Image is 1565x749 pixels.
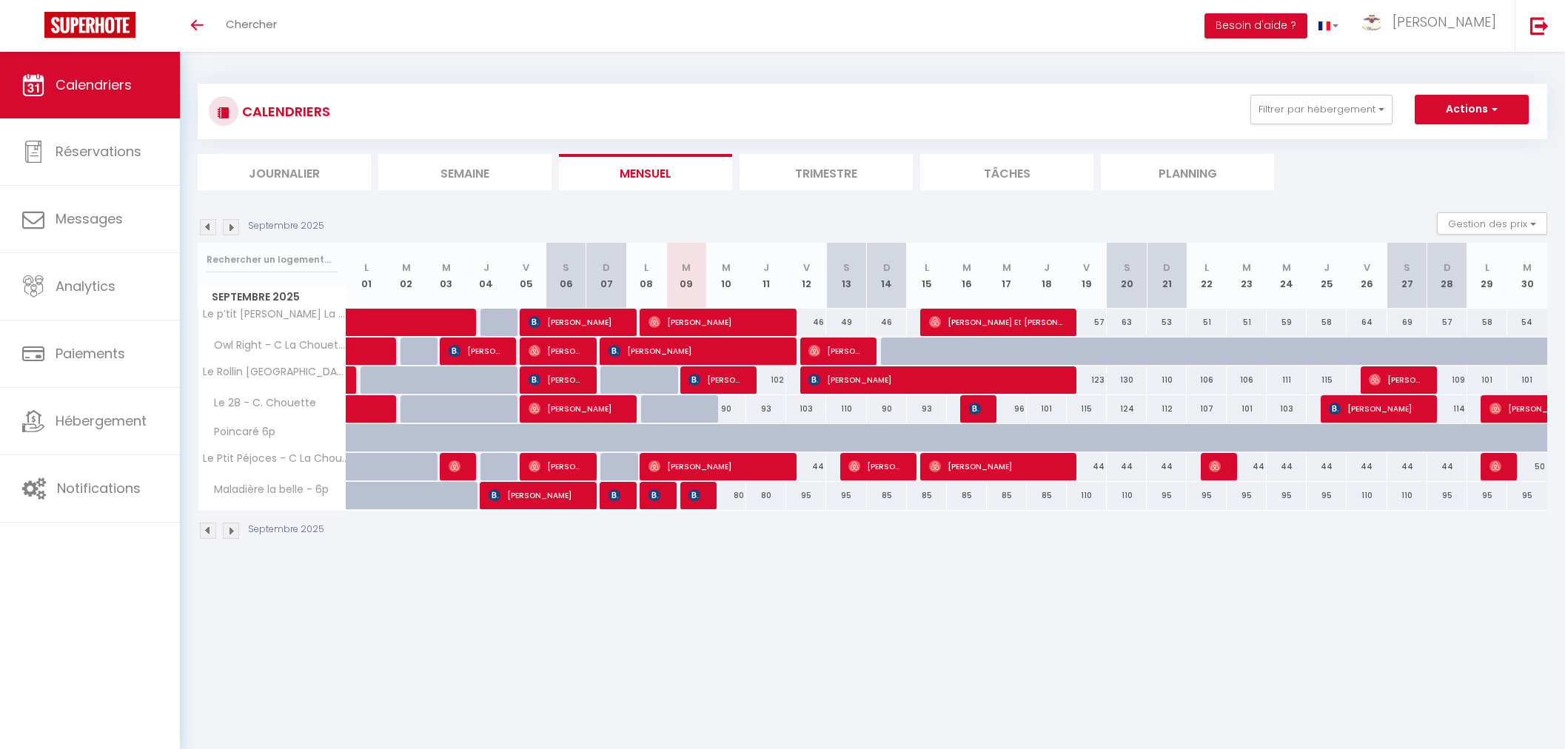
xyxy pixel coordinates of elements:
div: 93 [746,395,786,423]
span: [PERSON_NAME] [1489,452,1503,480]
div: 101 [1227,395,1267,423]
span: Le 28 - C. Chouette [201,395,320,412]
th: 13 [826,243,866,309]
input: Rechercher un logement... [207,246,338,273]
div: 103 [1267,395,1307,423]
div: 44 [1227,453,1267,480]
div: 54 [1507,309,1547,336]
span: Notifications [57,479,141,497]
div: 115 [1067,395,1107,423]
div: 44 [1427,453,1467,480]
span: [PERSON_NAME] [529,452,583,480]
div: 44 [1347,453,1387,480]
abbr: M [962,261,971,275]
div: 115 [1307,366,1347,394]
th: 03 [426,243,466,309]
li: Mensuel [559,154,732,190]
div: 44 [786,453,826,480]
abbr: L [1204,261,1209,275]
th: 09 [666,243,706,309]
div: 51 [1227,309,1267,336]
div: 85 [1027,482,1067,509]
div: 46 [786,309,826,336]
span: Septembre 2025 [198,286,346,308]
span: [PERSON_NAME] [808,337,862,365]
span: [PERSON_NAME] Et [PERSON_NAME] Bureau [929,308,1065,336]
th: 10 [706,243,746,309]
div: 64 [1347,309,1387,336]
p: Septembre 2025 [248,219,324,233]
abbr: S [1404,261,1410,275]
abbr: M [442,261,451,275]
h3: CALENDRIERS [238,95,330,128]
div: 101 [1027,395,1067,423]
div: 44 [1147,453,1187,480]
div: 93 [907,395,947,423]
div: 110 [1387,482,1427,509]
abbr: J [1324,261,1330,275]
div: 123 [1067,366,1107,394]
div: 58 [1307,309,1347,336]
div: 95 [1427,482,1467,509]
div: 106 [1187,366,1227,394]
span: [PERSON_NAME] [529,394,623,423]
span: Jenkit Pipattanatikanant [969,394,982,423]
div: 51 [1187,309,1227,336]
img: logout [1530,16,1549,35]
div: 44 [1307,453,1347,480]
button: Actions [1415,95,1529,124]
li: Journalier [198,154,371,190]
th: 11 [746,243,786,309]
div: 112 [1147,395,1187,423]
span: [PERSON_NAME] [688,481,702,509]
div: 46 [867,309,907,336]
th: 05 [506,243,546,309]
div: 124 [1107,395,1147,423]
span: Analytics [56,277,115,295]
th: 26 [1347,243,1387,309]
span: [PERSON_NAME] [489,481,583,509]
abbr: J [1044,261,1050,275]
div: 85 [907,482,947,509]
th: 18 [1027,243,1067,309]
th: 06 [546,243,586,309]
abbr: J [483,261,489,275]
abbr: M [402,261,411,275]
div: 95 [1307,482,1347,509]
th: 15 [907,243,947,309]
abbr: S [1124,261,1130,275]
span: [PERSON_NAME] [529,308,623,336]
div: 95 [1267,482,1307,509]
div: 103 [786,395,826,423]
div: 95 [786,482,826,509]
span: Marine DEROUSSENT [649,481,662,509]
li: Planning [1101,154,1274,190]
abbr: V [1083,261,1090,275]
button: Gestion des prix [1437,212,1547,235]
abbr: M [722,261,731,275]
div: 101 [1507,366,1547,394]
span: [PERSON_NAME] [848,452,902,480]
div: 85 [987,482,1027,509]
th: 16 [947,243,987,309]
div: 90 [867,395,907,423]
div: 95 [1467,482,1507,509]
span: Le p’tit [PERSON_NAME] La Chouette [201,309,349,320]
div: 69 [1387,309,1427,336]
div: 110 [826,395,866,423]
abbr: M [1282,261,1291,275]
th: 27 [1387,243,1427,309]
abbr: L [644,261,649,275]
th: 02 [386,243,426,309]
abbr: V [1364,261,1370,275]
span: [PERSON_NAME] [609,337,785,365]
abbr: M [1523,261,1532,275]
span: [PERSON_NAME] [808,366,1066,394]
abbr: S [563,261,569,275]
img: Super Booking [44,12,135,38]
span: Le Ptit Péjoces - C La Chouette [201,453,349,464]
div: 57 [1427,309,1467,336]
abbr: M [682,261,691,275]
div: 114 [1427,395,1467,423]
abbr: D [1163,261,1170,275]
